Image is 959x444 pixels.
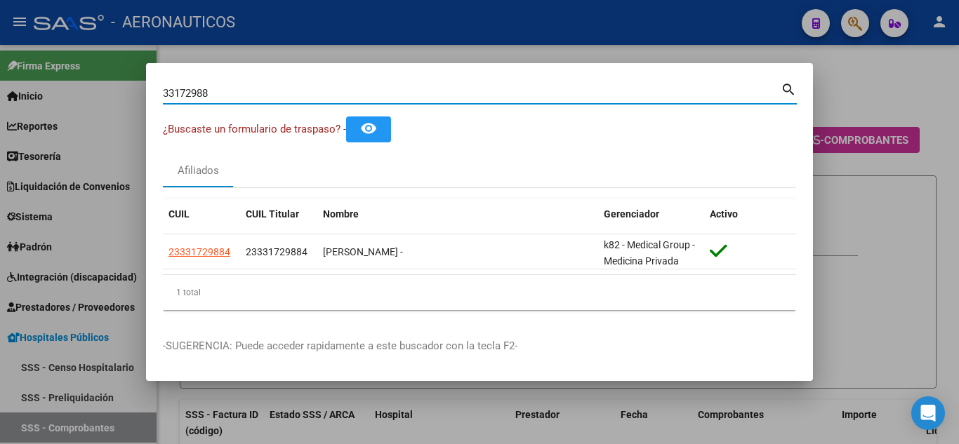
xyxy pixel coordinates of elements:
[240,199,317,229] datatable-header-cell: CUIL Titular
[178,163,219,179] div: Afiliados
[710,208,738,220] span: Activo
[604,208,659,220] span: Gerenciador
[163,123,346,135] span: ¿Buscaste un formulario de traspaso? -
[323,244,593,260] div: [PERSON_NAME] -
[323,208,359,220] span: Nombre
[317,199,598,229] datatable-header-cell: Nombre
[360,120,377,137] mat-icon: remove_red_eye
[163,338,796,354] p: -SUGERENCIA: Puede acceder rapidamente a este buscador con la tecla F2-
[598,199,704,229] datatable-header-cell: Gerenciador
[163,275,796,310] div: 1 total
[246,208,299,220] span: CUIL Titular
[911,396,945,430] div: Open Intercom Messenger
[704,199,796,229] datatable-header-cell: Activo
[781,80,797,97] mat-icon: search
[168,208,190,220] span: CUIL
[168,246,230,257] span: 23331729884
[163,199,240,229] datatable-header-cell: CUIL
[246,246,307,257] span: 23331729884
[604,239,695,267] span: k82 - Medical Group - Medicina Privada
